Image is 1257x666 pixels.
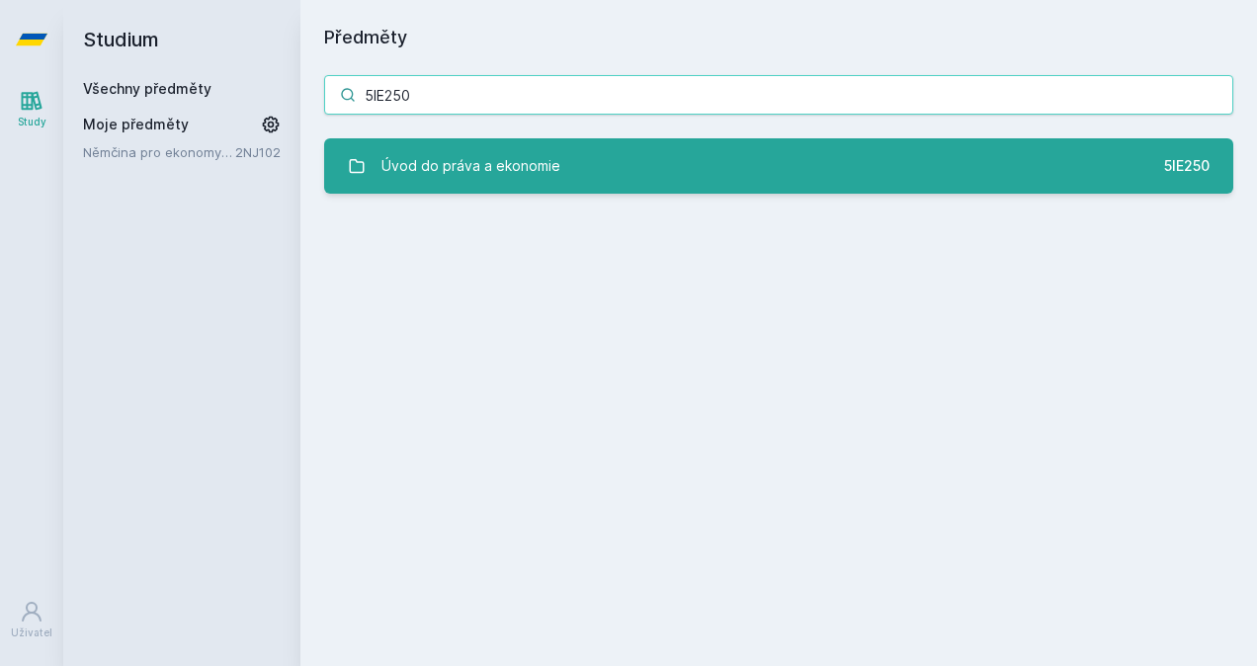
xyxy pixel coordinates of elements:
div: Study [18,115,46,129]
a: Uživatel [4,590,59,650]
input: Název nebo ident předmětu… [324,75,1233,115]
div: 5IE250 [1164,156,1210,176]
span: Moje předměty [83,115,189,134]
a: Všechny předměty [83,80,211,97]
a: Úvod do práva a ekonomie 5IE250 [324,138,1233,194]
h1: Předměty [324,24,1233,51]
a: Němčina pro ekonomy - základní úroveň 2 (A1/A2) [83,142,235,162]
a: Study [4,79,59,139]
div: Uživatel [11,625,52,640]
a: 2NJ102 [235,144,281,160]
div: Úvod do práva a ekonomie [381,146,560,186]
